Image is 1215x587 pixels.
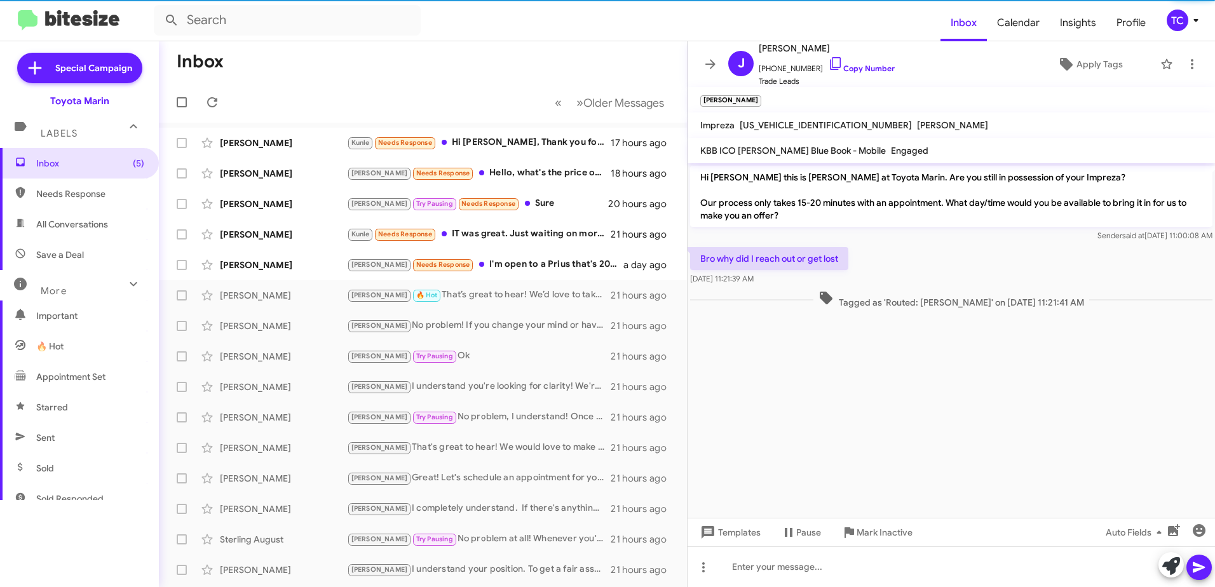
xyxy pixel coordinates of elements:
span: « [555,95,562,111]
span: More [41,285,67,297]
div: 21 hours ago [611,503,677,515]
span: Special Campaign [55,62,132,74]
span: 🔥 Hot [36,340,64,353]
div: [PERSON_NAME] [220,411,347,424]
div: No problem, I understand! Once your new car arrives, reach out to schedule an appointment to disc... [347,410,611,424]
div: [PERSON_NAME] [220,320,347,332]
div: I completely understand. If there's anything we can do to assist please let us know! Thank you! [347,501,611,516]
span: [PERSON_NAME] [351,413,408,421]
span: [PERSON_NAME] [351,199,408,208]
div: IT was great. Just waiting on more options! [347,227,611,241]
div: That's great to hear! We would love to make you an offer on your Outback. When would be a good ti... [347,440,611,455]
span: [PERSON_NAME] [351,535,408,543]
a: Copy Number [828,64,895,73]
div: 20 hours ago [608,198,677,210]
span: [PERSON_NAME] [351,321,408,330]
div: 21 hours ago [611,472,677,485]
div: 18 hours ago [611,167,677,180]
span: [PERSON_NAME] [351,565,408,574]
button: Mark Inactive [831,521,923,544]
button: Apply Tags [1025,53,1154,76]
span: Sent [36,431,55,444]
span: Important [36,309,144,322]
span: Appointment Set [36,370,105,383]
span: Try Pausing [416,352,453,360]
span: Needs Response [416,169,470,177]
div: 17 hours ago [611,137,677,149]
span: Needs Response [378,138,432,147]
div: Hello, what's the price on cement XSE highlander [347,166,611,180]
span: All Conversations [36,218,108,231]
span: [US_VEHICLE_IDENTIFICATION_NUMBER] [740,119,912,131]
span: Older Messages [583,96,664,110]
span: [PERSON_NAME] [351,291,408,299]
div: [PERSON_NAME] [220,167,347,180]
span: Labels [41,128,78,139]
span: Starred [36,401,68,414]
div: 21 hours ago [611,563,677,576]
span: [PHONE_NUMBER] [759,56,895,75]
button: TC [1156,10,1201,31]
button: Auto Fields [1096,521,1177,544]
a: Inbox [940,4,987,41]
a: Profile [1106,4,1156,41]
span: [PERSON_NAME] [351,260,408,269]
div: I'm open to a Prius that's 2020 or newer, since I would like the Apple CarPlay feature [347,257,623,272]
span: Trade Leads [759,75,895,88]
span: Sold [36,462,54,475]
span: Needs Response [461,199,515,208]
span: Auto Fields [1106,521,1167,544]
span: Engaged [891,145,928,156]
input: Search [154,5,421,36]
a: Special Campaign [17,53,142,83]
div: TC [1167,10,1188,31]
div: [PERSON_NAME] [220,137,347,149]
span: » [576,95,583,111]
div: That’s great to hear! We’d love to take a look at your Ls and make you an offer. When can you com... [347,288,611,302]
p: Bro why did I reach out or get lost [690,247,848,270]
div: Sure [347,196,608,211]
div: [PERSON_NAME] [220,228,347,241]
div: Ok [347,349,611,363]
div: [PERSON_NAME] [220,442,347,454]
span: Needs Response [416,260,470,269]
span: [PERSON_NAME] [351,382,408,391]
div: No problem at all! Whenever you're ready to discuss selling your 1500 Crew Cab, feel free to reac... [347,532,611,546]
button: Next [569,90,672,116]
a: Calendar [987,4,1050,41]
span: [DATE] 11:21:39 AM [690,274,754,283]
span: Impreza [700,119,735,131]
div: [PERSON_NAME] [220,503,347,515]
div: 21 hours ago [611,350,677,363]
span: Templates [698,521,761,544]
h1: Inbox [177,51,224,72]
div: 21 hours ago [611,533,677,546]
span: KBB ICO [PERSON_NAME] Blue Book - Mobile [700,145,886,156]
div: No problem! If you change your mind or have any questions about your Tacoma Double Cab, feel free... [347,318,611,333]
span: [PERSON_NAME] [351,474,408,482]
a: Insights [1050,4,1106,41]
span: (5) [133,157,144,170]
span: said at [1122,231,1144,240]
div: Hi [PERSON_NAME], Thank you for following up. I received the quote from your sales team and appre... [347,135,611,150]
span: Kunle [351,138,370,147]
span: Try Pausing [416,413,453,421]
span: [PERSON_NAME] [351,504,408,513]
div: [PERSON_NAME] [220,350,347,363]
div: 21 hours ago [611,320,677,332]
span: [PERSON_NAME] [351,352,408,360]
div: a day ago [623,259,677,271]
nav: Page navigation example [548,90,672,116]
span: Try Pausing [416,535,453,543]
div: 21 hours ago [611,381,677,393]
div: [PERSON_NAME] [220,289,347,302]
small: [PERSON_NAME] [700,95,761,107]
div: Sterling August [220,533,347,546]
button: Previous [547,90,569,116]
span: Inbox [36,157,144,170]
p: Hi [PERSON_NAME] this is [PERSON_NAME] at Toyota Marin. Are you still in possession of your Impre... [690,166,1212,227]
